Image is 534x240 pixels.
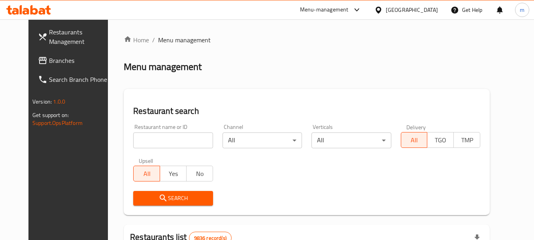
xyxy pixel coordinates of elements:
[32,70,118,89] a: Search Branch Phone
[160,166,187,181] button: Yes
[158,35,211,45] span: Menu management
[32,96,52,107] span: Version:
[32,118,83,128] a: Support.OpsPlatform
[152,35,155,45] li: /
[427,132,454,148] button: TGO
[133,132,213,148] input: Search for restaurant name or ID..
[32,51,118,70] a: Branches
[32,110,69,120] span: Get support on:
[386,6,438,14] div: [GEOGRAPHIC_DATA]
[404,134,425,146] span: All
[133,105,480,117] h2: Restaurant search
[137,168,157,180] span: All
[520,6,525,14] span: m
[133,166,160,181] button: All
[32,23,118,51] a: Restaurants Management
[401,132,428,148] button: All
[49,56,111,65] span: Branches
[124,35,149,45] a: Home
[311,132,391,148] div: All
[190,168,210,180] span: No
[457,134,477,146] span: TMP
[430,134,451,146] span: TGO
[453,132,480,148] button: TMP
[163,168,183,180] span: Yes
[133,191,213,206] button: Search
[186,166,213,181] button: No
[300,5,349,15] div: Menu-management
[406,124,426,130] label: Delivery
[124,60,202,73] h2: Menu management
[140,193,206,203] span: Search
[49,75,111,84] span: Search Branch Phone
[139,158,153,163] label: Upsell
[124,35,490,45] nav: breadcrumb
[53,96,65,107] span: 1.0.0
[223,132,302,148] div: All
[49,27,111,46] span: Restaurants Management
